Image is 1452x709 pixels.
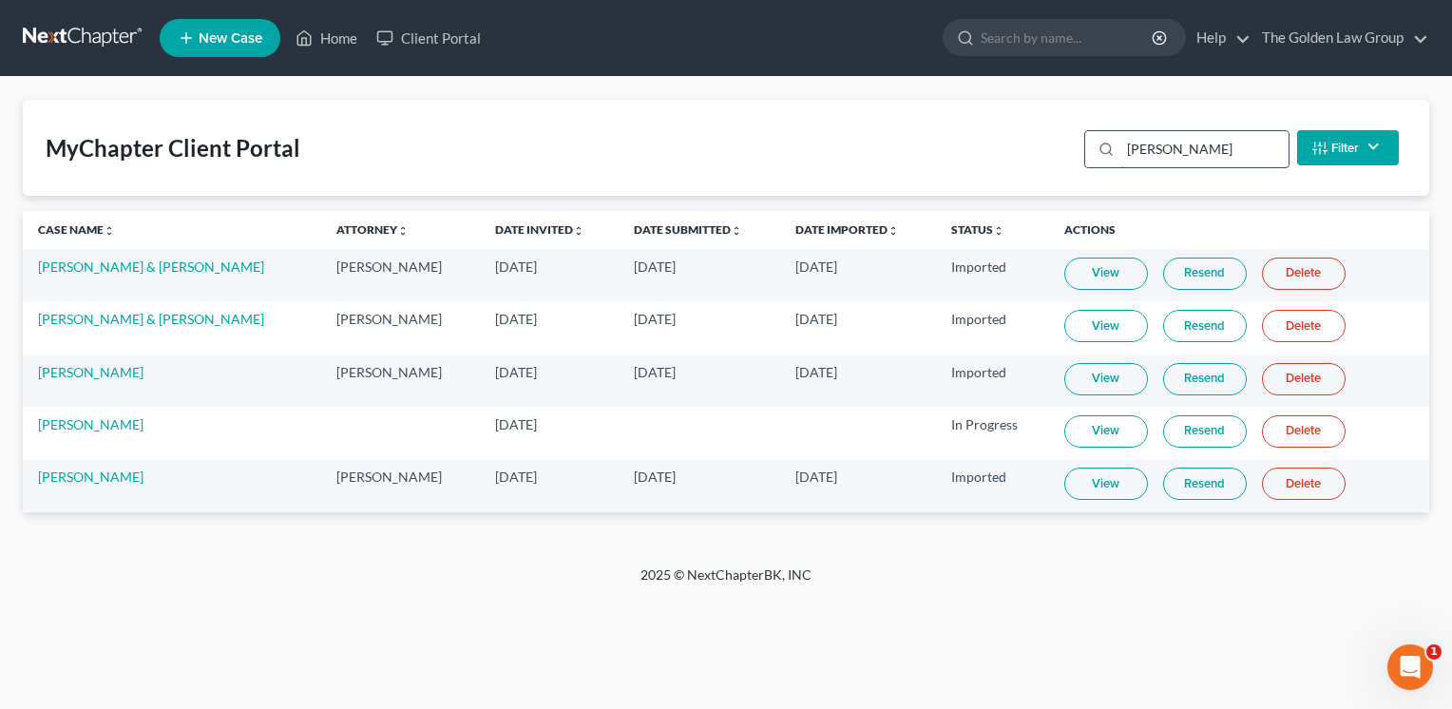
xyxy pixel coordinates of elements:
[1064,415,1148,448] a: View
[397,225,409,237] i: unfold_more
[993,225,1004,237] i: unfold_more
[936,354,1049,407] td: Imported
[1387,644,1433,690] iframe: Intercom live chat
[888,225,899,237] i: unfold_more
[936,249,1049,301] td: Imported
[38,469,143,485] a: [PERSON_NAME]
[1262,258,1346,290] a: Delete
[634,311,676,327] span: [DATE]
[1187,21,1251,55] a: Help
[1262,310,1346,342] a: Delete
[1064,468,1148,500] a: View
[573,225,584,237] i: unfold_more
[936,460,1049,512] td: Imported
[634,469,676,485] span: [DATE]
[936,301,1049,354] td: Imported
[795,469,837,485] span: [DATE]
[795,311,837,327] span: [DATE]
[1262,363,1346,395] a: Delete
[495,416,537,432] span: [DATE]
[495,469,537,485] span: [DATE]
[1163,468,1247,500] a: Resend
[38,222,115,237] a: Case Nameunfold_more
[38,259,264,275] a: [PERSON_NAME] & [PERSON_NAME]
[38,311,264,327] a: [PERSON_NAME] & [PERSON_NAME]
[367,21,490,55] a: Client Portal
[1262,468,1346,500] a: Delete
[1064,363,1148,395] a: View
[38,364,143,380] a: [PERSON_NAME]
[1064,258,1148,290] a: View
[981,20,1155,55] input: Search by name...
[795,222,899,237] a: Date Importedunfold_more
[321,301,479,354] td: [PERSON_NAME]
[634,222,742,237] a: Date Submittedunfold_more
[495,222,584,237] a: Date Invitedunfold_more
[1163,415,1247,448] a: Resend
[1120,131,1289,167] input: Search...
[321,354,479,407] td: [PERSON_NAME]
[1064,310,1148,342] a: View
[1049,211,1429,249] th: Actions
[104,225,115,237] i: unfold_more
[731,225,742,237] i: unfold_more
[495,364,537,380] span: [DATE]
[495,311,537,327] span: [DATE]
[1262,415,1346,448] a: Delete
[634,364,676,380] span: [DATE]
[951,222,1004,237] a: Statusunfold_more
[336,222,409,237] a: Attorneyunfold_more
[321,249,479,301] td: [PERSON_NAME]
[1163,258,1247,290] a: Resend
[936,407,1049,459] td: In Progress
[184,565,1268,600] div: 2025 © NextChapterBK, INC
[199,31,262,46] span: New Case
[1426,644,1442,660] span: 1
[795,364,837,380] span: [DATE]
[795,259,837,275] span: [DATE]
[321,460,479,512] td: [PERSON_NAME]
[38,416,143,432] a: [PERSON_NAME]
[1297,130,1399,165] button: Filter
[46,133,300,163] div: MyChapter Client Portal
[1163,363,1247,395] a: Resend
[495,259,537,275] span: [DATE]
[1252,21,1428,55] a: The Golden Law Group
[286,21,367,55] a: Home
[1163,310,1247,342] a: Resend
[634,259,676,275] span: [DATE]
